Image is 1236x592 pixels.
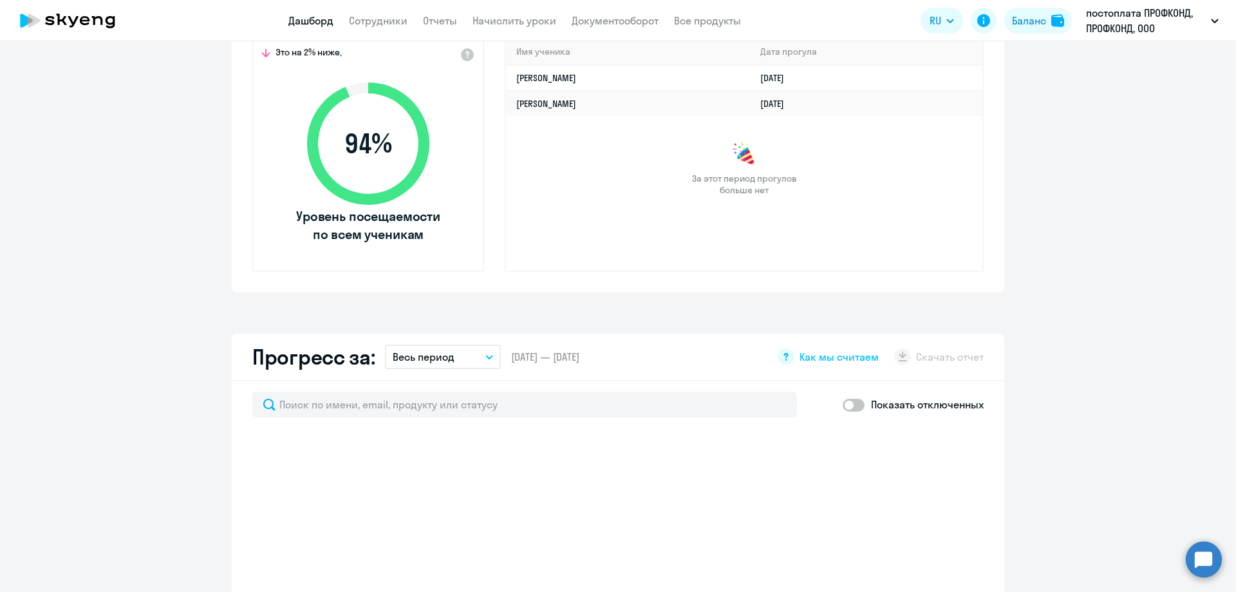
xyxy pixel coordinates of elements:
a: Все продукты [674,14,741,27]
a: Дашборд [288,14,333,27]
a: [PERSON_NAME] [516,72,576,84]
a: [DATE] [760,98,794,110]
span: RU [930,13,941,28]
th: Дата прогула [750,39,982,65]
p: Показать отключенных [871,397,984,412]
img: congrats [731,142,757,167]
a: Документооборот [572,14,659,27]
a: Начислить уроки [473,14,556,27]
a: [PERSON_NAME] [516,98,576,110]
span: Это на 2% ниже, [276,46,342,62]
span: Как мы считаем [800,350,879,364]
h2: Прогресс за: [252,344,375,370]
img: balance [1051,14,1064,27]
p: постоплата ПРОФКОНД, ПРОФКОНД, ООО [1086,5,1206,36]
button: Балансbalance [1004,8,1072,33]
div: Баланс [1012,13,1046,28]
span: [DATE] — [DATE] [511,350,579,364]
a: [DATE] [760,72,794,84]
button: постоплата ПРОФКОНД, ПРОФКОНД, ООО [1080,5,1225,36]
th: Имя ученика [506,39,750,65]
a: Сотрудники [349,14,407,27]
button: Весь период [385,345,501,369]
input: Поиск по имени, email, продукту или статусу [252,392,797,417]
span: За этот период прогулов больше нет [690,173,798,196]
button: RU [921,8,963,33]
p: Весь период [393,349,454,365]
span: 94 % [294,128,442,159]
span: Уровень посещаемости по всем ученикам [294,207,442,243]
a: Отчеты [423,14,457,27]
